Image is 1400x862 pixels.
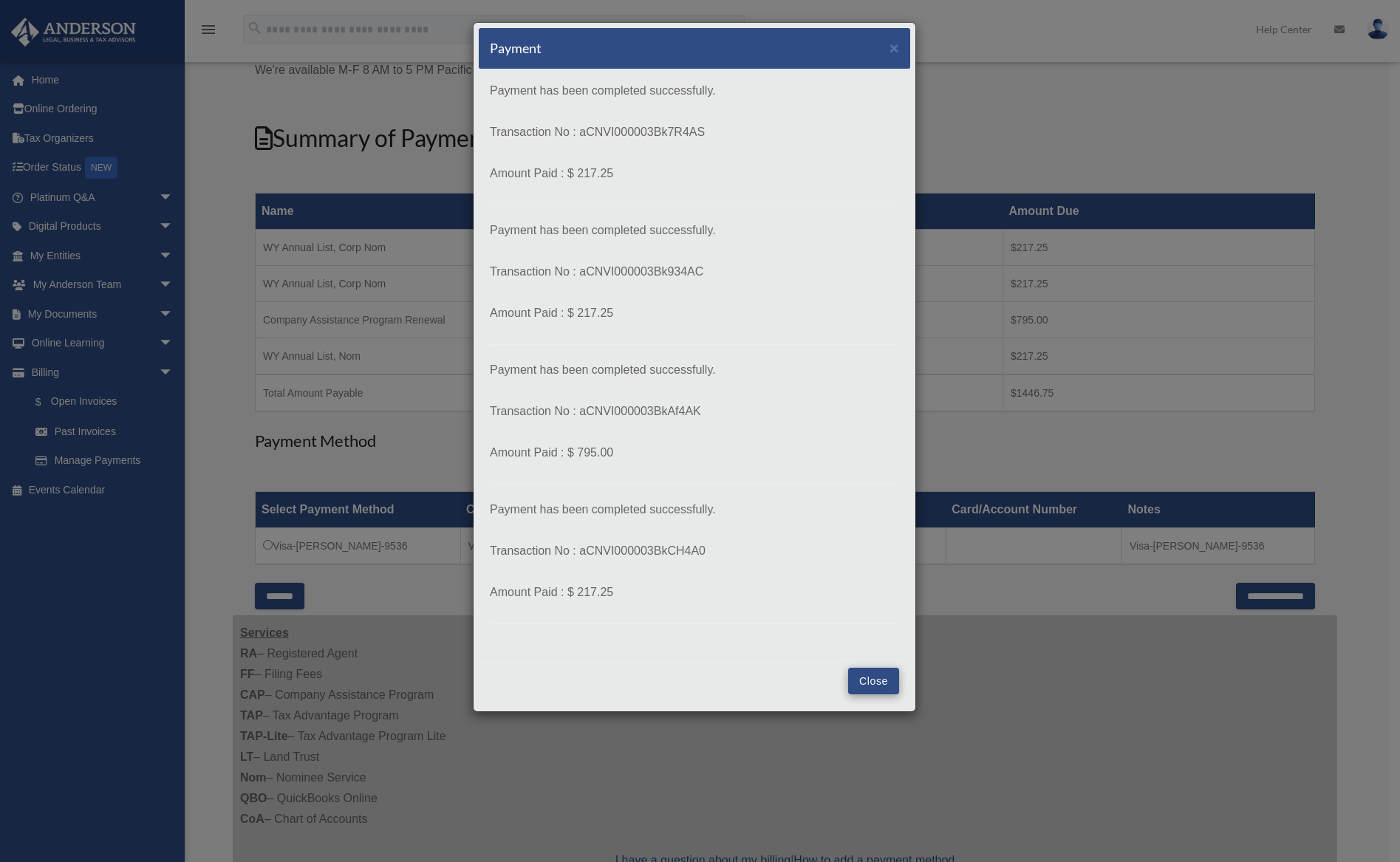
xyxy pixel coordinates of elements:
p: Transaction No : aCNVI000003Bk934AC [490,261,899,282]
h5: Payment [490,39,542,58]
p: Payment has been completed successfully. [490,499,899,520]
span: × [889,39,899,56]
p: Payment has been completed successfully. [490,360,899,380]
p: Transaction No : aCNVI000003Bk7R4AS [490,122,899,143]
p: Transaction No : aCNVI000003BkAf4AK [490,401,899,422]
p: Amount Paid : $ 217.25 [490,163,899,184]
p: Amount Paid : $ 795.00 [490,442,899,463]
p: Payment has been completed successfully. [490,81,899,101]
button: Close [889,40,899,55]
p: Payment has been completed successfully. [490,220,899,241]
p: Transaction No : aCNVI000003BkCH4A0 [490,541,899,561]
p: Amount Paid : $ 217.25 [490,303,899,324]
button: Close [848,668,899,694]
p: Amount Paid : $ 217.25 [490,582,899,603]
